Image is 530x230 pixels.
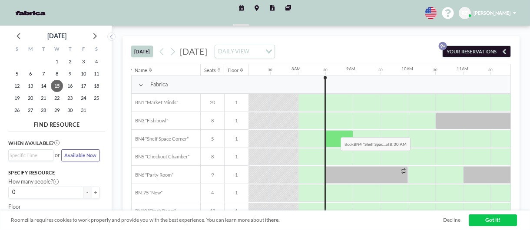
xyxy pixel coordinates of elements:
[37,68,50,80] span: Tuesday, October 7, 2025
[201,136,224,142] span: 5
[37,44,50,56] div: T
[90,56,103,68] span: Saturday, October 4, 2025
[77,56,89,68] span: Friday, October 3, 2025
[11,217,443,223] span: Roomzilla requires cookies to work properly and provide you with the best experience. You can lea...
[132,99,178,105] span: BN1 "Market Minds"
[132,118,168,124] span: BN3 "Fish bowl"
[201,172,224,178] span: 9
[77,80,89,92] span: Friday, October 17, 2025
[64,80,76,92] span: Thursday, October 16, 2025
[401,66,413,72] div: 10AM
[341,137,411,151] span: Book at
[24,92,36,104] span: Monday, October 20, 2025
[378,68,383,72] div: 30
[11,68,23,80] span: Sunday, October 5, 2025
[9,150,53,161] div: Search for option
[131,46,153,58] button: [DATE]
[47,30,66,42] div: [DATE]
[24,104,36,116] span: Monday, October 27, 2025
[354,142,386,147] b: BN4 "Shelf Spac...
[268,217,280,223] a: here.
[8,118,105,128] h4: FIND RESOURCE
[64,68,76,80] span: Thursday, October 9, 2025
[225,172,248,178] span: 1
[37,104,50,116] span: Tuesday, October 28, 2025
[90,92,103,104] span: Saturday, October 25, 2025
[225,136,248,142] span: 1
[291,66,301,72] div: 8AM
[438,42,447,50] p: 9+
[132,172,173,178] span: BN6 "Party Room"
[225,118,248,124] span: 1
[63,44,76,56] div: T
[346,66,355,72] div: 9AM
[201,118,224,124] span: 8
[443,217,460,223] a: Decline
[24,68,36,80] span: Monday, October 6, 2025
[225,208,248,214] span: 1
[10,44,23,56] div: S
[51,56,63,68] span: Wednesday, October 1, 2025
[92,187,100,198] button: +
[90,68,103,80] span: Saturday, October 11, 2025
[201,154,224,160] span: 8
[323,68,328,72] div: 30
[135,67,147,73] div: Name
[201,99,224,105] span: 20
[51,104,63,116] span: Wednesday, October 29, 2025
[37,92,50,104] span: Tuesday, October 21, 2025
[64,92,76,104] span: Thursday, October 23, 2025
[8,178,59,185] label: How many people?
[132,208,176,214] span: RN10 "Stock Room"
[442,46,511,58] button: YOUR RESERVATIONS9+
[90,80,103,92] span: Saturday, October 18, 2025
[77,104,89,116] span: Friday, October 31, 2025
[204,67,216,73] div: Seats
[76,44,89,56] div: F
[201,190,224,196] span: 4
[64,152,96,158] span: Available Now
[50,44,63,56] div: W
[24,80,36,92] span: Monday, October 13, 2025
[132,136,189,142] span: BN4 "Shelf Space Corner"
[11,92,23,104] span: Sunday, October 19, 2025
[90,44,103,56] div: S
[390,142,407,147] b: 8:30 AM
[433,68,437,72] div: 30
[225,190,248,196] span: 1
[180,46,207,56] span: [DATE]
[11,6,50,20] img: organization-logo
[11,104,23,116] span: Sunday, October 26, 2025
[51,68,63,80] span: Wednesday, October 8, 2025
[77,68,89,80] span: Friday, October 10, 2025
[488,68,493,72] div: 30
[215,45,275,58] div: Search for option
[457,66,468,72] div: 11AM
[8,170,100,176] h3: Specify resource
[252,47,260,56] input: Search for option
[228,67,238,73] div: Floor
[469,214,517,227] a: Got it!
[10,151,48,159] input: Search for option
[55,152,60,159] span: or
[64,56,76,68] span: Thursday, October 2, 2025
[132,190,162,196] span: BN .75 "New"
[61,149,100,161] button: Available Now
[217,47,251,56] span: DAILY VIEW
[225,154,248,160] span: 1
[132,154,189,160] span: BN5 "Checkout Chamber"
[83,187,92,198] button: -
[11,80,23,92] span: Sunday, October 12, 2025
[77,92,89,104] span: Friday, October 24, 2025
[51,80,63,92] span: Wednesday, October 15, 2025
[225,99,248,105] span: 1
[8,204,21,210] label: Floor
[64,104,76,116] span: Thursday, October 30, 2025
[268,68,272,72] div: 30
[201,208,224,214] span: 12
[23,44,36,56] div: M
[150,81,168,88] span: Fabrica
[37,80,50,92] span: Tuesday, October 14, 2025
[474,10,510,16] span: [PERSON_NAME]
[462,10,468,16] span: RZ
